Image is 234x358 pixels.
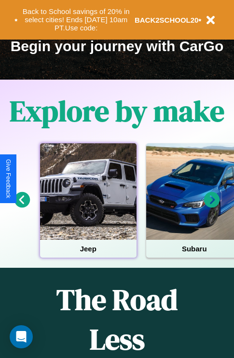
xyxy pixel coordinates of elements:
h4: Jeep [40,240,137,258]
b: BACK2SCHOOL20 [135,16,199,24]
div: Open Intercom Messenger [10,325,33,348]
h1: Explore by make [10,91,224,131]
div: Give Feedback [5,159,12,198]
button: Back to School savings of 20% in select cities! Ends [DATE] 10am PT.Use code: [18,5,135,35]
